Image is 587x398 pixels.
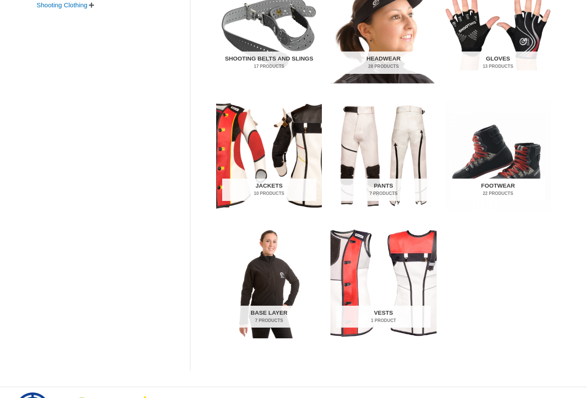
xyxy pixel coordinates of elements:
[222,179,316,201] h2: Jackets
[451,52,545,74] h2: Gloves
[216,100,322,211] img: Jackets
[222,306,316,328] h2: Base Layer
[222,190,316,197] mark: 10 Products
[330,100,436,211] a: Visit product category Pants
[336,52,431,74] h2: Headwear
[216,227,322,338] img: Base Layer
[330,227,436,338] a: Visit product category Vests
[330,227,436,338] img: Vests
[445,100,551,211] a: Visit product category Footwear
[451,179,545,201] h2: Footwear
[216,227,322,338] a: Visit product category Base Layer
[222,52,316,74] h2: Shooting Belts and Slings
[336,63,431,70] mark: 28 Products
[222,63,316,70] mark: 17 Products
[451,63,545,70] mark: 13 Products
[336,190,431,197] mark: 7 Products
[336,306,431,328] h2: Vests
[36,1,88,8] a: Shooting Clothing
[336,179,431,201] h2: Pants
[336,317,431,324] mark: 1 Product
[216,100,322,211] a: Visit product category Jackets
[89,2,94,8] span: 
[451,190,545,197] mark: 22 Products
[222,317,316,324] mark: 7 Products
[445,100,551,211] img: Footwear
[330,100,436,211] img: Pants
